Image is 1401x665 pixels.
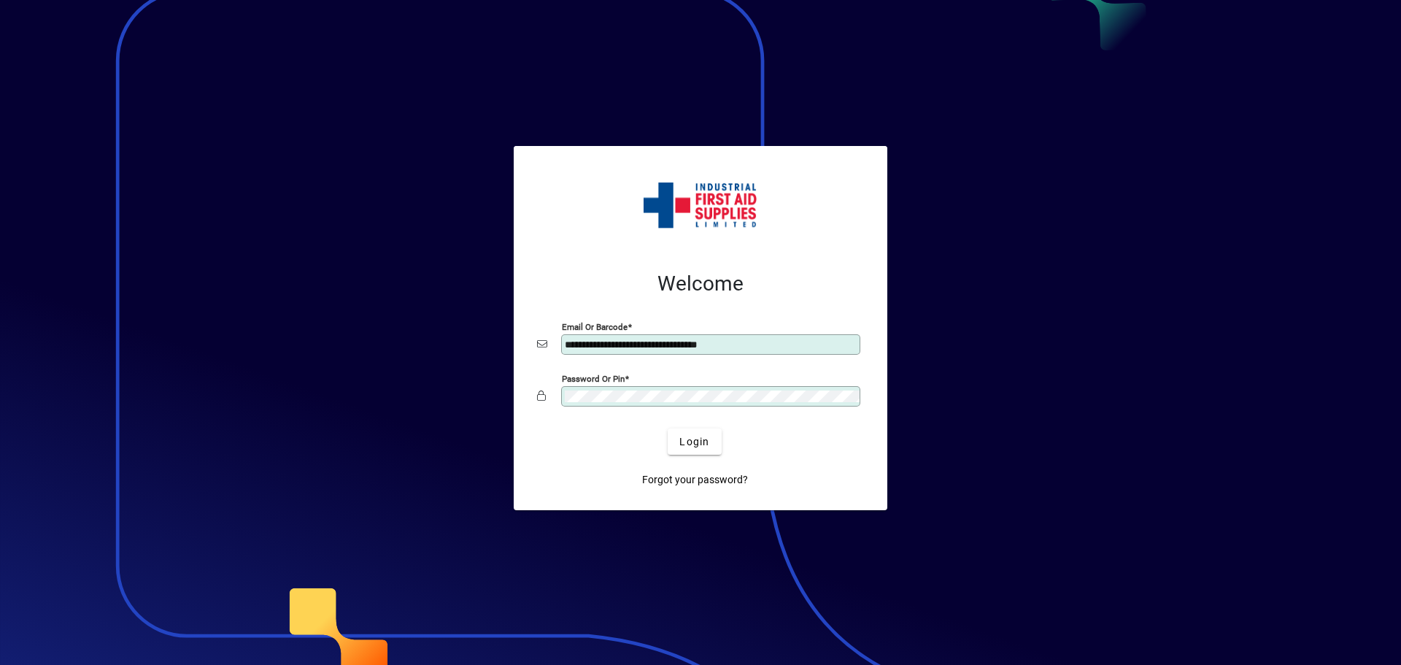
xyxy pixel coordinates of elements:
mat-label: Password or Pin [562,374,625,384]
h2: Welcome [537,272,864,296]
span: Login [679,434,709,450]
a: Forgot your password? [636,466,754,493]
mat-label: Email or Barcode [562,322,628,332]
button: Login [668,428,721,455]
span: Forgot your password? [642,472,748,488]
